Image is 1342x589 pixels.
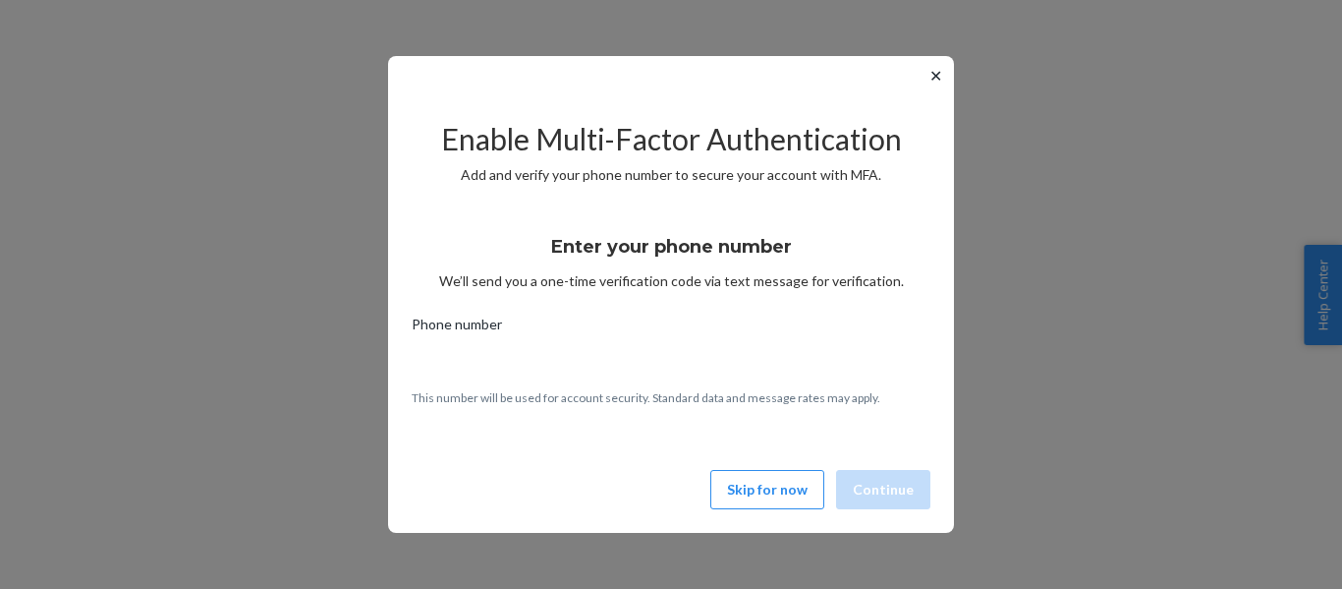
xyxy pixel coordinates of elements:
button: Skip for now [710,470,824,509]
button: Continue [836,470,930,509]
h2: Enable Multi-Factor Authentication [412,123,930,155]
p: Add and verify your phone number to secure your account with MFA. [412,165,930,185]
h3: Enter your phone number [551,234,792,260]
span: Phone number [412,315,502,342]
button: ✕ [925,64,946,88]
p: This number will be used for account security. Standard data and message rates may apply. [412,389,930,406]
div: We’ll send you a one-time verification code via text message for verification. [412,218,930,291]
